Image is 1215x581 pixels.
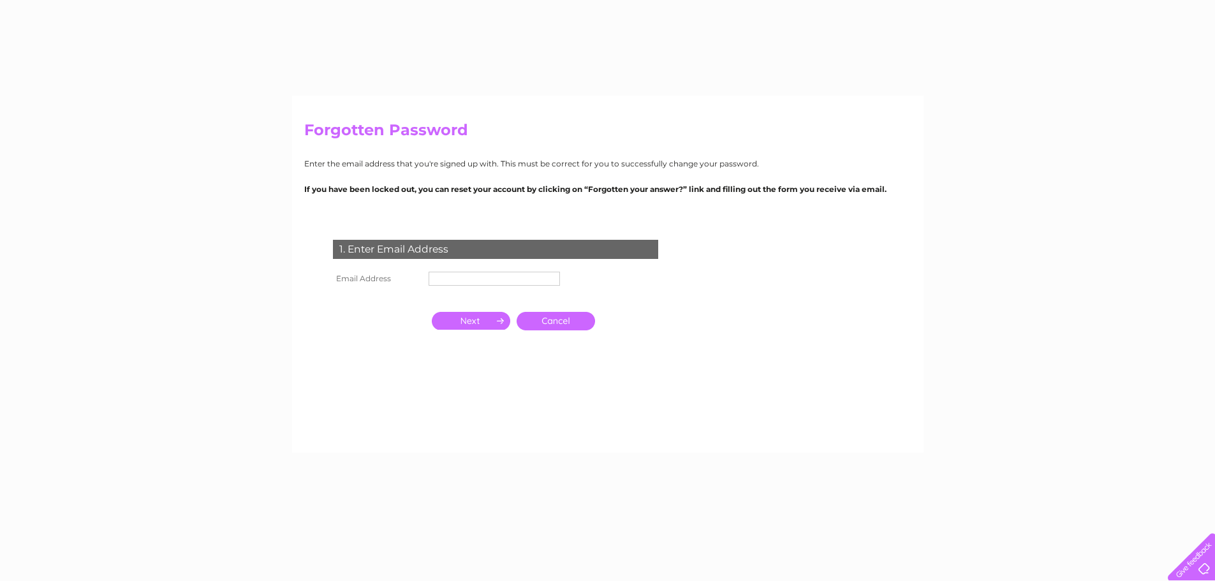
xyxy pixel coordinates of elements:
[330,268,425,289] th: Email Address
[304,158,911,170] p: Enter the email address that you're signed up with. This must be correct for you to successfully ...
[304,121,911,145] h2: Forgotten Password
[517,312,595,330] a: Cancel
[304,183,911,195] p: If you have been locked out, you can reset your account by clicking on “Forgotten your answer?” l...
[333,240,658,259] div: 1. Enter Email Address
